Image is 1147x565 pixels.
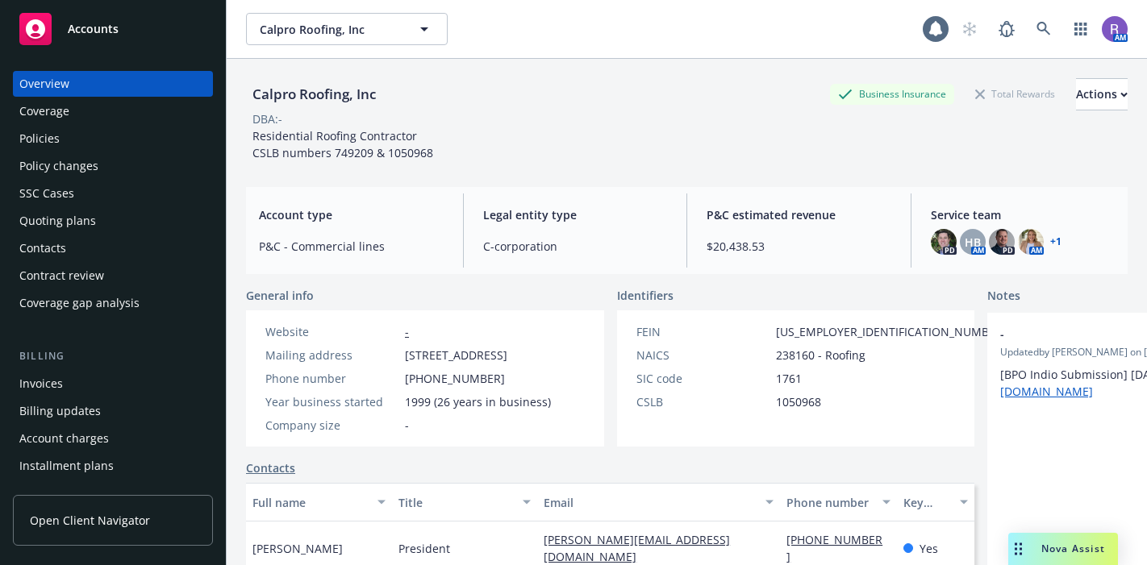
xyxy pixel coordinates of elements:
a: Contacts [246,459,295,476]
span: Yes [920,540,938,557]
a: Quoting plans [13,208,213,234]
img: photo [989,229,1015,255]
div: Phone number [786,494,872,511]
div: Mailing address [265,347,398,364]
div: Invoices [19,371,63,397]
span: Open Client Navigator [30,512,150,529]
button: Phone number [780,483,896,521]
span: [PHONE_NUMBER] [405,370,505,387]
div: Contract review [19,263,104,289]
span: C-corporation [483,238,668,255]
div: DBA: - [252,110,282,127]
div: Title [398,494,514,511]
a: Overview [13,71,213,97]
div: Business Insurance [830,84,954,104]
span: Identifiers [617,287,674,304]
a: Switch app [1065,13,1097,45]
a: Contract review [13,263,213,289]
div: SIC code [636,370,770,387]
div: Policy changes [19,153,98,179]
a: SSC Cases [13,181,213,206]
span: [PERSON_NAME] [252,540,343,557]
span: P&C estimated revenue [707,206,891,223]
div: Company size [265,417,398,434]
span: 238160 - Roofing [776,347,865,364]
button: Email [537,483,780,521]
span: Legal entity type [483,206,668,223]
span: - [405,417,409,434]
span: Accounts [68,23,119,35]
a: Account charges [13,426,213,451]
span: Account type [259,206,444,223]
div: Account charges [19,426,109,451]
div: Website [265,323,398,340]
span: 1761 [776,370,802,387]
button: Actions [1076,78,1128,110]
span: Notes [987,287,1020,306]
a: Report a Bug [991,13,1023,45]
div: SSC Cases [19,181,74,206]
a: Coverage [13,98,213,124]
div: Coverage [19,98,69,124]
button: Key contact [897,483,974,521]
a: Installment plans [13,453,213,479]
div: NAICS [636,347,770,364]
span: P&C - Commercial lines [259,238,444,255]
a: [PHONE_NUMBER] [786,532,882,564]
a: - [405,324,409,339]
div: Actions [1076,79,1128,110]
a: Search [1028,13,1060,45]
div: Installment plans [19,453,114,479]
span: $20,438.53 [707,238,891,255]
span: Nova Assist [1041,542,1105,555]
img: photo [1102,16,1128,42]
div: Overview [19,71,69,97]
div: Year business started [265,393,398,410]
span: [US_EMPLOYER_IDENTIFICATION_NUMBER] [776,323,1007,340]
div: FEIN [636,323,770,340]
a: +1 [1050,237,1061,247]
div: Key contact [903,494,950,511]
div: CSLB [636,393,770,410]
div: Quoting plans [19,208,96,234]
div: Phone number [265,370,398,387]
img: photo [1018,229,1044,255]
span: President [398,540,450,557]
div: Coverage gap analysis [19,290,140,316]
a: Policies [13,126,213,152]
img: photo [931,229,957,255]
a: Accounts [13,6,213,52]
span: General info [246,287,314,304]
a: Policy changes [13,153,213,179]
a: Contacts [13,235,213,261]
div: Calpro Roofing, Inc [246,84,382,105]
div: Email [544,494,756,511]
span: [STREET_ADDRESS] [405,347,507,364]
a: Billing updates [13,398,213,424]
a: Start snowing [953,13,986,45]
a: [PERSON_NAME][EMAIL_ADDRESS][DOMAIN_NAME] [544,532,730,564]
span: HB [965,234,981,251]
button: Full name [246,483,392,521]
div: Policies [19,126,60,152]
span: Calpro Roofing, Inc [260,21,399,38]
div: Billing updates [19,398,101,424]
div: Contacts [19,235,66,261]
span: 1999 (26 years in business) [405,393,551,410]
div: Billing [13,348,213,364]
button: Calpro Roofing, Inc [246,13,448,45]
div: Full name [252,494,368,511]
button: Nova Assist [1008,533,1118,565]
a: Invoices [13,371,213,397]
span: Residential Roofing Contractor CSLB numbers 749209 & 1050968 [252,128,433,160]
div: Drag to move [1008,533,1028,565]
button: Title [392,483,538,521]
a: Coverage gap analysis [13,290,213,316]
span: Service team [931,206,1116,223]
span: 1050968 [776,393,821,410]
div: Total Rewards [967,84,1063,104]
